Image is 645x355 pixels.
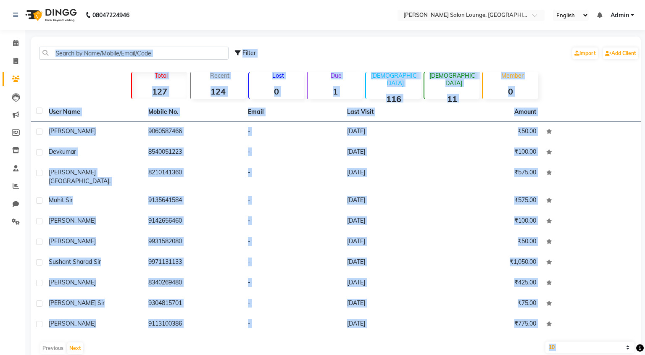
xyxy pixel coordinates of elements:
td: [DATE] [342,142,442,163]
input: Search by Name/Mobile/Email/Code [39,47,229,60]
span: kumar [59,148,76,155]
td: ₹425.00 [442,273,541,294]
td: ₹575.00 [442,191,541,211]
strong: 127 [132,86,187,97]
p: Total [135,72,187,79]
td: - [243,294,342,314]
p: Lost [253,72,304,79]
td: 9931582080 [143,232,243,252]
p: Member [486,72,538,79]
strong: 0 [483,86,538,97]
a: Import [572,47,598,59]
th: Email [243,103,342,122]
span: [PERSON_NAME] [49,217,96,224]
td: ₹75.00 [442,294,541,314]
p: [DEMOGRAPHIC_DATA] [369,72,421,87]
b: 08047224946 [92,3,129,27]
span: [PERSON_NAME] Sir [49,299,105,307]
td: [DATE] [342,163,442,191]
td: [DATE] [342,314,442,335]
td: 9060587466 [143,122,243,142]
button: Next [67,342,83,354]
td: - [243,252,342,273]
td: 8340269480 [143,273,243,294]
th: User Name [44,103,143,122]
td: ₹50.00 [442,232,541,252]
p: Due [309,72,363,79]
p: [DEMOGRAPHIC_DATA] [428,72,479,87]
td: ₹50.00 [442,122,541,142]
td: 9113100386 [143,314,243,335]
td: [DATE] [342,211,442,232]
td: [DATE] [342,191,442,211]
td: ₹100.00 [442,142,541,163]
td: ₹1,050.00 [442,252,541,273]
span: [GEOGRAPHIC_DATA]. [49,177,111,185]
td: - [243,122,342,142]
span: Mohit Sir [49,196,73,204]
td: [DATE] [342,294,442,314]
th: Last Visit [342,103,442,122]
span: [PERSON_NAME] [49,237,96,245]
td: - [243,211,342,232]
td: 9304815701 [143,294,243,314]
span: [PERSON_NAME] [49,279,96,286]
strong: 124 [191,86,246,97]
td: - [243,232,342,252]
td: [DATE] [342,232,442,252]
strong: 116 [366,94,421,104]
span: Admin [611,11,629,20]
strong: 0 [249,86,304,97]
td: 8540051223 [143,142,243,163]
span: [PERSON_NAME] [49,127,96,135]
th: Amount [509,103,541,121]
span: Sushant Sharad Sir [49,258,101,266]
span: [PERSON_NAME] [49,320,96,327]
td: ₹575.00 [442,163,541,191]
td: 8210141360 [143,163,243,191]
span: Filter [242,49,256,57]
strong: 11 [424,94,479,104]
td: - [243,142,342,163]
strong: 1 [308,86,363,97]
td: 9971131133 [143,252,243,273]
p: Recent [194,72,246,79]
td: - [243,191,342,211]
td: ₹100.00 [442,211,541,232]
td: [DATE] [342,122,442,142]
th: Mobile No. [143,103,243,122]
td: 9142656460 [143,211,243,232]
img: logo [21,3,79,27]
td: - [243,273,342,294]
td: [DATE] [342,273,442,294]
td: 9135641584 [143,191,243,211]
td: - [243,314,342,335]
td: [DATE] [342,252,442,273]
span: [PERSON_NAME] [49,168,96,176]
td: ₹775.00 [442,314,541,335]
a: Add Client [603,47,638,59]
span: dev [49,148,59,155]
td: - [243,163,342,191]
